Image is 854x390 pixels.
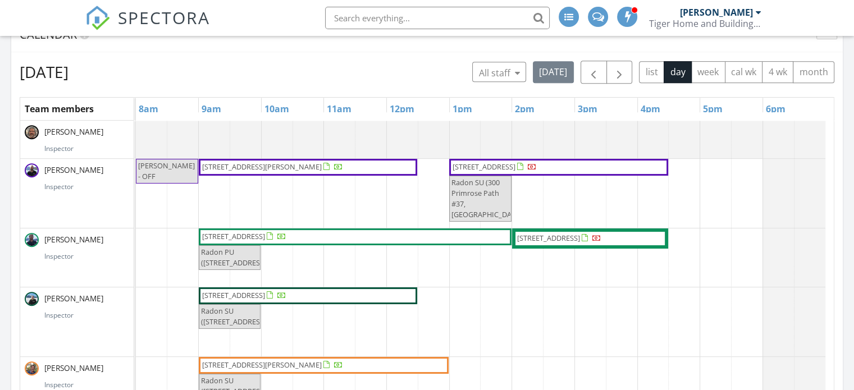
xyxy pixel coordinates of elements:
button: All staff [472,62,526,82]
span: [STREET_ADDRESS] [453,162,515,172]
button: month [793,61,834,83]
div: Inspector [44,380,129,390]
button: day [664,61,692,83]
div: Inspector [44,144,129,154]
div: Inspector [44,251,129,261]
span: [PERSON_NAME] [42,363,106,374]
span: [PERSON_NAME] [42,164,106,176]
img: dscn1364.jpg [25,163,39,177]
div: All staff [479,66,520,80]
button: 4 wk [762,61,793,83]
div: Tiger Home and Building Inspections [649,18,761,29]
img: dscn5554.jpg [25,233,39,247]
button: Next day [606,61,633,84]
button: [DATE] [533,61,574,83]
button: Previous day [581,61,607,84]
a: SPECTORA [85,15,210,39]
a: 11am [324,100,354,118]
img: imagejpeg_0.jpeg [25,125,39,139]
div: Inspector [44,182,129,192]
a: 6pm [763,100,788,118]
span: [STREET_ADDRESS] [517,233,580,243]
a: 12pm [387,100,417,118]
span: Radon SU ([STREET_ADDRESS]) [201,306,268,327]
div: Inspector [44,310,129,320]
a: 9am [199,100,224,118]
span: [PERSON_NAME] [42,293,106,304]
a: 8am [136,100,161,118]
span: [STREET_ADDRESS] [202,290,265,300]
button: week [691,61,725,83]
div: [PERSON_NAME] [680,7,753,18]
a: 1pm [450,100,475,118]
span: [PERSON_NAME] - OFF [138,160,195,181]
button: list [639,61,664,83]
a: 4pm [638,100,663,118]
span: [PERSON_NAME] [42,126,106,137]
img: The Best Home Inspection Software - Spectora [85,6,110,30]
a: 2pm [512,100,537,118]
span: Radon SU (300 Primrose Path #37, [GEOGRAPHIC_DATA]) [451,177,524,220]
input: Search everything... [325,7,550,29]
a: 5pm [700,100,725,118]
span: SPECTORA [118,6,210,29]
span: [STREET_ADDRESS][PERSON_NAME] [202,360,322,370]
img: thumbnail.jpg [25,361,39,375]
span: [STREET_ADDRESS][PERSON_NAME] [202,162,322,172]
a: 10am [262,100,292,118]
span: Radon PU ([STREET_ADDRESS]) [201,247,268,268]
img: img_0489.jpg [25,292,39,306]
span: [PERSON_NAME] [42,234,106,245]
a: 3pm [575,100,600,118]
span: Team members [25,103,94,115]
span: [STREET_ADDRESS] [202,231,265,241]
button: cal wk [725,61,763,83]
h2: [DATE] [20,61,68,83]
